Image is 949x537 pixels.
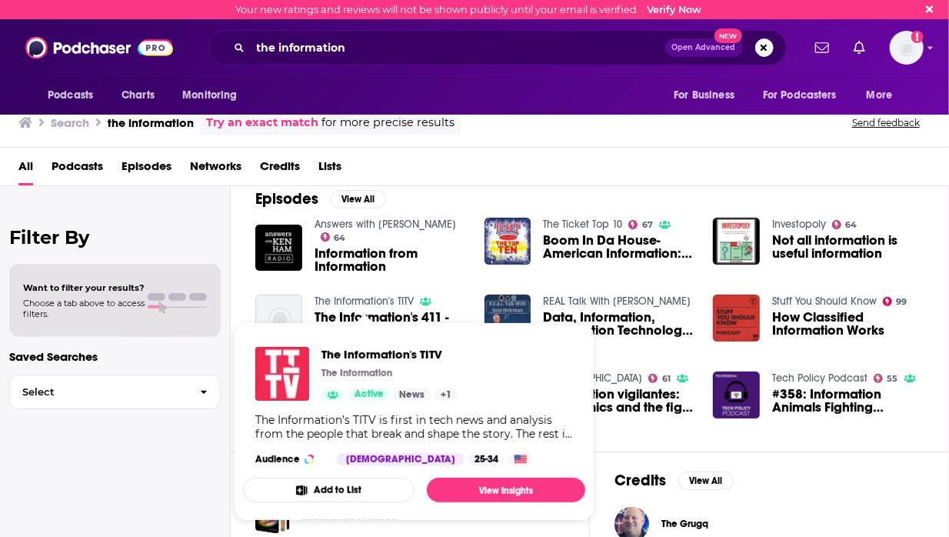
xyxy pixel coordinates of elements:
[23,298,145,319] span: Choose a tab above to access filters.
[18,154,33,185] a: All
[661,518,708,530] a: The Grugq
[321,367,392,379] p: The Information
[255,453,325,465] h3: Audience
[190,154,241,185] span: Networks
[331,190,386,208] button: View All
[348,389,390,401] a: Active
[648,4,702,15] a: Verify Now
[51,115,89,130] h3: Search
[874,374,898,383] a: 55
[648,374,671,383] a: 61
[315,218,456,231] a: Answers with Ken Ham
[182,85,237,106] span: Monitoring
[614,471,734,490] a: CreditsView All
[543,234,694,260] a: Boom In Da House- American Information: Tourney Information
[642,222,653,228] span: 67
[674,85,734,106] span: For Business
[887,375,898,382] span: 55
[672,44,736,52] span: Open Advanced
[772,388,924,414] a: #358: Information Animals Fighting Information Wars
[9,375,221,409] button: Select
[763,85,837,106] span: For Podcasters
[714,28,742,43] span: New
[255,413,573,441] div: The Information’s TITV is first in tech news and analysis from the people that break and shape th...
[543,218,622,231] a: The Ticket Top 10
[171,81,257,110] button: open menu
[847,35,871,61] a: Show notifications dropdown
[255,225,302,272] img: Information from Information
[236,4,702,15] div: Your new ratings and reviews will not be shown publicly until your email is verified.
[321,232,346,242] a: 64
[484,218,531,265] img: Boom In Da House- American Information: Tourney Information
[772,218,826,231] a: Investopoly
[25,33,173,62] img: Podchaser - Follow, Share and Rate Podcasts
[251,35,665,60] input: Search podcasts, credits, & more...
[890,31,924,65] span: Logged in as sstevens
[468,453,504,465] div: 25-34
[255,295,302,342] img: The Information's 411 - "Heartstrings"
[37,81,113,110] button: open menu
[393,389,431,401] a: News
[713,218,760,265] img: Not all information is useful information
[334,235,345,242] span: 64
[665,38,743,57] button: Open AdvancedNew
[846,222,857,228] span: 64
[260,154,300,185] a: Credits
[255,347,309,401] img: The Information's TITV
[772,295,877,308] a: Stuff You Should Know
[628,220,653,229] a: 67
[772,372,867,385] a: Tech Policy Podcast
[315,311,466,337] a: The Information's 411 - "Heartstrings"
[315,247,466,273] a: Information from Information
[484,295,531,342] a: Data, Information, Information Technology, Information Management – let us take a look
[856,81,912,110] button: open menu
[9,349,221,364] p: Saved Searches
[753,81,859,110] button: open menu
[208,30,787,65] div: Search podcasts, credits, & more...
[543,295,691,308] a: REAL Talk With Sam Holcman
[321,114,455,132] span: for more precise results
[543,388,694,414] a: Information vigilantes: Academics and the fight against false information
[427,478,585,502] a: View Insights
[318,154,341,185] a: Lists
[355,387,384,402] span: Active
[772,234,924,260] a: Not all information is useful information
[321,347,458,362] a: The Information's TITV
[48,85,93,106] span: Podcasts
[10,387,188,397] span: Select
[614,471,666,490] h2: Credits
[890,31,924,65] img: User Profile
[52,154,103,185] span: Podcasts
[890,31,924,65] button: Show profile menu
[435,389,458,401] a: +1
[543,311,694,337] a: Data, Information, Information Technology, Information Management – let us take a look
[897,299,907,305] span: 99
[122,85,155,106] span: Charts
[772,311,924,337] a: How Classified Information Works
[847,116,924,129] button: Send feedback
[9,226,221,248] h2: Filter By
[713,372,760,419] a: #358: Information Animals Fighting Information Wars
[206,114,318,132] a: Try an exact match
[883,297,907,306] a: 99
[122,154,171,185] a: Episodes
[255,189,386,208] a: EpisodesView All
[108,115,194,130] h3: the information
[662,375,671,382] span: 61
